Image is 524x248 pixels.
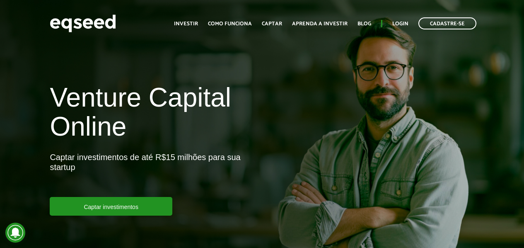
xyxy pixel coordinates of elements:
[357,21,371,27] a: Blog
[50,197,172,216] a: Captar investimentos
[174,21,198,27] a: Investir
[50,152,256,197] p: Captar investimentos de até R$15 milhões para sua startup
[418,17,476,29] a: Cadastre-se
[262,21,282,27] a: Captar
[292,21,348,27] a: Aprenda a investir
[50,12,116,34] img: EqSeed
[392,21,408,27] a: Login
[208,21,252,27] a: Como funciona
[50,83,256,146] h1: Venture Capital Online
